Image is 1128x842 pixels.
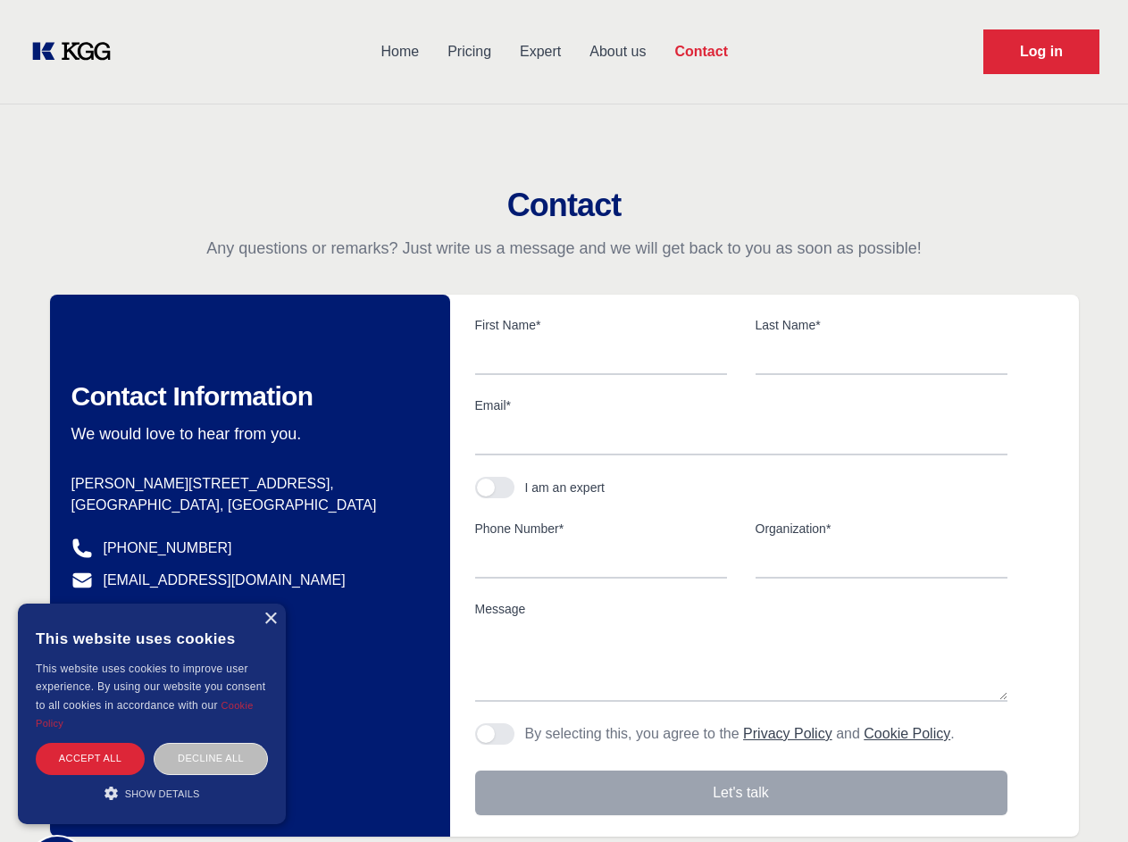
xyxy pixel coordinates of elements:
button: Let's talk [475,771,1007,815]
div: Show details [36,784,268,802]
h2: Contact Information [71,380,422,413]
a: Home [366,29,433,75]
a: Cookie Policy [36,700,254,729]
a: Contact [660,29,742,75]
h2: Contact [21,188,1107,223]
label: Phone Number* [475,520,727,538]
div: Close [263,613,277,626]
div: Accept all [36,743,145,774]
label: Last Name* [756,316,1007,334]
div: Decline all [154,743,268,774]
div: I am an expert [525,479,606,496]
span: Show details [125,788,200,799]
a: Expert [506,29,575,75]
a: About us [575,29,660,75]
a: Pricing [433,29,506,75]
a: [EMAIL_ADDRESS][DOMAIN_NAME] [104,570,346,591]
a: Cookie Policy [864,726,950,741]
div: This website uses cookies [36,617,268,660]
p: [PERSON_NAME][STREET_ADDRESS], [71,473,422,495]
a: KOL Knowledge Platform: Talk to Key External Experts (KEE) [29,38,125,66]
iframe: Chat Widget [1039,756,1128,842]
a: Privacy Policy [743,726,832,741]
label: Message [475,600,1007,618]
span: This website uses cookies to improve user experience. By using our website you consent to all coo... [36,663,265,712]
p: We would love to hear from you. [71,423,422,445]
label: Organization* [756,520,1007,538]
p: By selecting this, you agree to the and . [525,723,955,745]
label: First Name* [475,316,727,334]
p: Any questions or remarks? Just write us a message and we will get back to you as soon as possible! [21,238,1107,259]
a: Request Demo [983,29,1099,74]
a: @knowledgegategroup [71,602,249,623]
p: [GEOGRAPHIC_DATA], [GEOGRAPHIC_DATA] [71,495,422,516]
label: Email* [475,396,1007,414]
a: [PHONE_NUMBER] [104,538,232,559]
